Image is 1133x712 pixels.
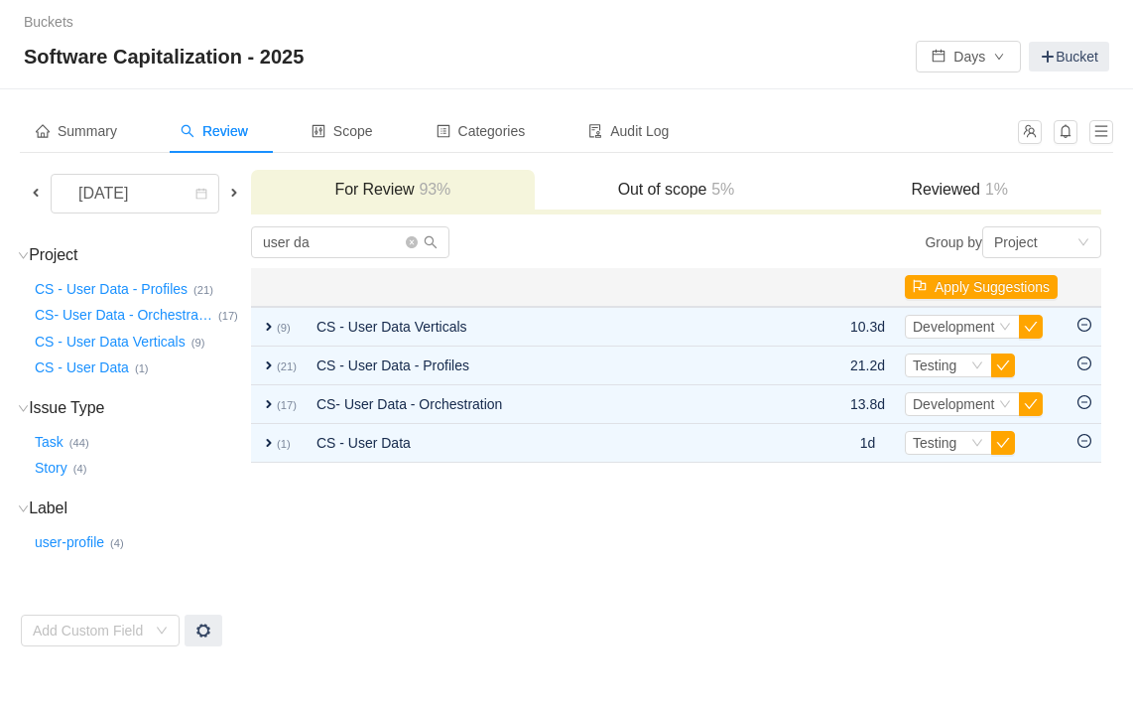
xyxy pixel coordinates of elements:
button: icon: menu [1089,120,1113,144]
span: Development [913,319,995,335]
i: icon: minus-circle [1077,434,1091,448]
h3: Label [31,498,249,518]
button: CS- User Data - Orchestra… [31,300,218,332]
div: Project [994,227,1038,257]
div: Add Custom Field [33,621,146,641]
span: Categories [437,123,526,139]
i: icon: down [18,250,29,261]
span: expand [261,319,277,335]
button: Story [31,453,73,485]
span: Summary [36,123,117,139]
i: icon: minus-circle [1077,356,1091,370]
i: icon: audit [588,124,602,138]
small: (1) [277,438,291,450]
span: 5% [706,181,734,198]
i: icon: down [999,321,1011,335]
span: expand [261,435,277,451]
td: CS - User Data - Profiles [307,347,794,385]
span: 1% [980,181,1008,198]
button: CS - User Data - Profiles [31,273,193,305]
i: icon: home [36,124,50,138]
small: (9) [191,337,205,349]
td: 1d [840,424,895,463]
span: Software Capitalization - 2025 [24,41,315,72]
td: 13.8d [840,385,895,424]
a: Bucket [1029,42,1109,71]
small: (1) [135,362,149,374]
span: 93% [414,181,450,198]
td: 21.2d [840,347,895,385]
i: icon: down [971,437,983,451]
i: icon: down [999,398,1011,412]
td: CS - User Data [307,424,794,463]
span: Audit Log [588,123,669,139]
i: icon: minus-circle [1077,318,1091,332]
td: 10.3d [840,307,895,347]
small: (21) [277,360,297,372]
h3: Issue Type [31,398,249,418]
h3: For Review [261,180,525,200]
i: icon: calendar [195,188,207,202]
button: icon: team [1018,120,1042,144]
button: icon: check [991,354,1015,377]
button: icon: flagApply Suggestions [905,275,1058,299]
td: CS- User Data - Orchestration [307,385,794,424]
small: (17) [277,399,297,411]
button: icon: check [991,431,1015,455]
div: [DATE] [63,175,148,213]
span: expand [261,396,277,412]
input: Search [251,226,449,258]
button: icon: check [1019,392,1043,416]
i: icon: down [1077,236,1089,250]
small: (9) [277,322,291,334]
i: icon: minus-circle [1077,395,1091,409]
button: CS - User Data [31,353,135,384]
h3: Project [31,245,249,265]
span: Review [181,123,248,139]
i: icon: search [181,124,194,138]
i: icon: search [424,235,438,249]
span: Scope [312,123,373,139]
small: (21) [193,284,213,296]
i: icon: profile [437,124,450,138]
i: icon: down [18,503,29,514]
small: (17) [218,310,238,322]
i: icon: down [971,359,983,373]
span: Testing [913,357,956,373]
div: Group by [676,226,1100,258]
button: icon: check [1019,315,1043,339]
button: Task [31,426,69,458]
i: icon: control [312,124,325,138]
i: icon: close-circle [406,236,418,248]
button: CS - User Data Verticals [31,326,191,357]
small: (44) [69,437,89,449]
i: icon: down [18,403,29,414]
button: icon: calendarDaysicon: down [916,41,1021,72]
small: (4) [110,537,124,549]
span: Testing [913,435,956,451]
span: Development [913,396,995,412]
button: icon: bell [1054,120,1077,144]
i: icon: down [156,625,168,639]
button: user-profile [31,526,110,558]
span: expand [261,357,277,373]
h3: Out of scope [545,180,809,200]
a: Buckets [24,14,73,30]
h3: Reviewed [827,180,1091,200]
small: (4) [73,463,87,475]
td: CS - User Data Verticals [307,307,794,347]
